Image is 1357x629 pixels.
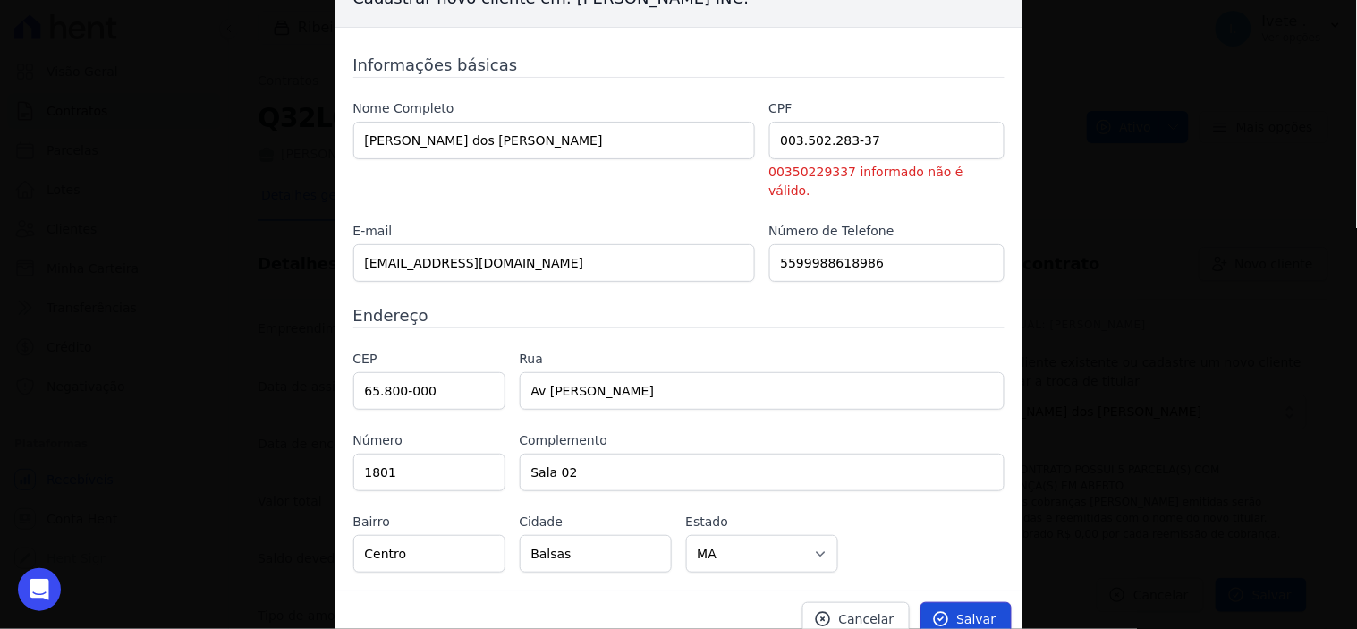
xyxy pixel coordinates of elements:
div: Open Intercom Messenger [18,568,61,611]
label: Cidade [520,513,672,531]
label: CPF [769,99,1005,118]
span: Salvar [957,610,997,628]
label: Nome Completo [353,99,755,118]
label: Rua [520,350,1005,369]
label: Número [353,431,505,450]
p: 00350229337 informado não é válido. [769,163,1005,200]
span: Cancelar [839,610,895,628]
input: 00.000-000 [353,372,505,410]
label: Complemento [520,431,1005,450]
h3: Endereço [353,303,1005,327]
h3: Informações básicas [353,53,1005,77]
label: CEP [353,350,505,369]
label: Número de Telefone [769,222,1005,241]
label: Bairro [353,513,505,531]
label: Estado [686,513,838,531]
label: E-mail [353,222,755,241]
